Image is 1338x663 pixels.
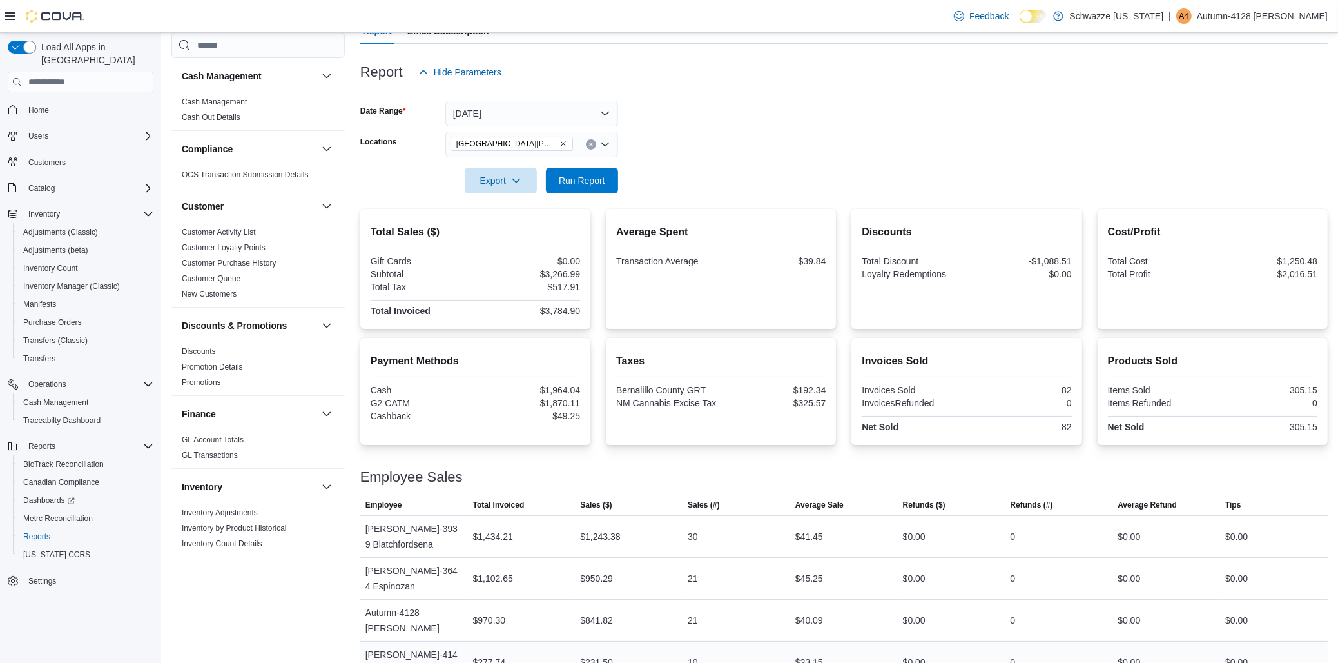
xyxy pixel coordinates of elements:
span: Transfers [23,353,55,364]
div: $1,964.04 [478,385,580,395]
span: Refunds (#) [1011,500,1053,510]
a: Inventory Count Details [182,539,262,548]
span: Inventory On Hand by Package [182,554,289,564]
button: Export [465,168,537,193]
span: Adjustments (beta) [18,242,153,258]
div: Invoices Sold [862,385,964,395]
div: $0.00 [1225,571,1248,586]
div: 0 [1011,529,1016,544]
span: Refunds ($) [903,500,945,510]
span: Customers [23,154,153,170]
button: Transfers [13,350,159,368]
span: Load All Apps in [GEOGRAPHIC_DATA] [36,41,153,66]
a: Discounts [182,347,216,356]
span: Dashboards [18,493,153,508]
div: $1,243.38 [580,529,620,544]
h2: Average Spent [616,224,826,240]
span: A4 [1179,8,1189,24]
span: Canadian Compliance [23,477,99,488]
a: Inventory Manager (Classic) [18,279,125,294]
a: Adjustments (Classic) [18,224,103,240]
button: Operations [3,375,159,393]
span: Dashboards [23,495,75,506]
span: Discounts [182,346,216,357]
button: Traceabilty Dashboard [13,411,159,430]
div: Transaction Average [616,256,719,266]
a: Adjustments (beta) [18,242,93,258]
span: Inventory Manager (Classic) [18,279,153,294]
div: $1,434.21 [473,529,513,544]
button: Finance [319,406,334,422]
button: Metrc Reconciliation [13,510,159,528]
button: [US_STATE] CCRS [13,546,159,564]
span: Manifests [18,297,153,312]
a: BioTrack Reconciliation [18,457,109,472]
button: Cash Management [13,393,159,411]
div: $3,266.99 [478,269,580,279]
span: Sales (#) [688,500,719,510]
div: Autumn-4128 Mares [1176,8,1192,24]
button: Catalog [3,179,159,197]
a: Inventory On Hand by Package [182,555,289,564]
span: Inventory Adjustments [182,508,258,518]
div: Cashback [371,411,473,421]
span: Inventory Count [18,261,153,276]
div: 21 [688,613,698,628]
button: Inventory Manager (Classic) [13,277,159,295]
div: Cash [371,385,473,395]
button: Catalog [23,181,60,196]
div: Total Profit [1108,269,1210,279]
span: Customer Loyalty Points [182,242,266,253]
a: Dashboards [13,491,159,510]
button: Run Report [546,168,618,193]
span: Tips [1225,500,1241,510]
button: Reports [13,528,159,546]
span: Catalog [23,181,153,196]
span: Purchase Orders [23,317,82,328]
span: Metrc Reconciliation [18,511,153,526]
h3: Compliance [182,143,233,155]
span: Inventory Count [23,263,78,273]
span: Users [28,131,48,141]
button: Inventory [23,206,65,222]
span: [US_STATE] CCRS [23,549,90,560]
div: Customer [171,224,345,307]
span: GL Account Totals [182,435,244,445]
a: Home [23,103,54,118]
h2: Products Sold [1108,353,1317,369]
span: Home [28,105,49,115]
h2: Invoices Sold [862,353,1071,369]
div: 305.15 [1215,385,1317,395]
button: Discounts & Promotions [319,318,334,333]
span: BioTrack Reconciliation [18,457,153,472]
div: 305.15 [1215,422,1317,432]
div: Bernalillo County GRT [616,385,719,395]
div: $1,102.65 [473,571,513,586]
a: Cash Management [182,97,247,106]
span: Washington CCRS [18,547,153,562]
strong: Net Sold [862,422,898,432]
div: $41.45 [795,529,823,544]
span: Inventory Manager (Classic) [23,281,120,292]
div: 30 [688,529,698,544]
button: Inventory [182,480,316,493]
a: Inventory by Product Historical [182,524,287,533]
span: Inventory Count Details [182,539,262,549]
span: Traceabilty Dashboard [23,415,101,426]
button: Manifests [13,295,159,313]
a: Customer Purchase History [182,259,276,268]
div: Loyalty Redemptions [862,269,964,279]
button: Reports [3,437,159,455]
span: BioTrack Reconciliation [23,459,104,470]
button: Customers [3,153,159,172]
span: Promotion Details [182,362,243,372]
div: Autumn-4128 [PERSON_NAME] [360,600,468,641]
span: Cash Out Details [182,112,240,123]
div: $0.00 [478,256,580,266]
a: Customer Loyalty Points [182,243,266,252]
div: 82 [969,422,1072,432]
a: [US_STATE] CCRS [18,547,95,562]
span: Metrc Reconciliation [23,513,93,524]
div: Total Discount [862,256,964,266]
a: Purchase Orders [18,315,87,330]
